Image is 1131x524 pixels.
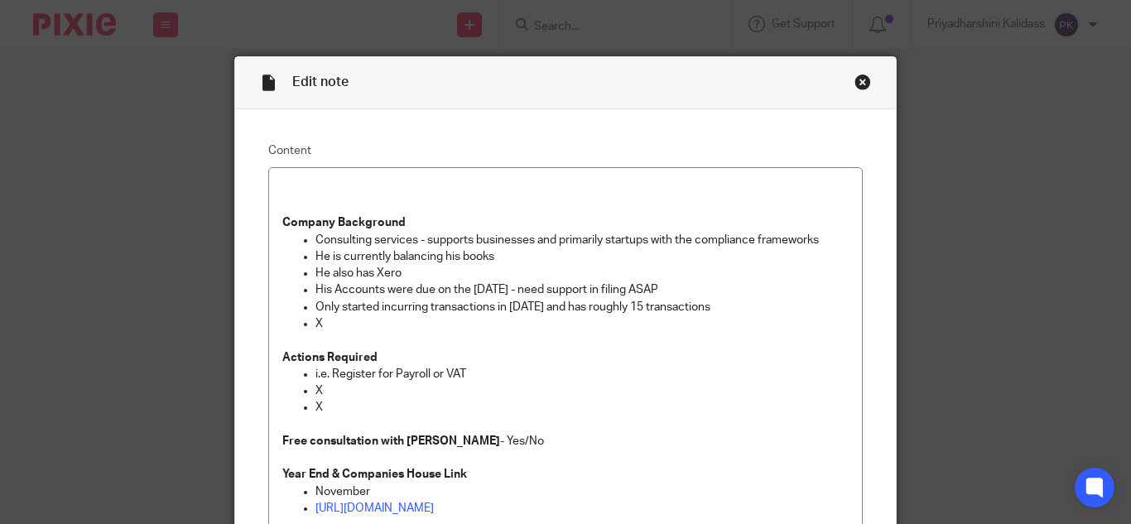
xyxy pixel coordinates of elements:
[315,299,849,315] p: Only started incurring transactions in [DATE] and has roughly 15 transactions
[282,435,500,447] strong: Free consultation with [PERSON_NAME]
[282,433,849,449] p: - Yes/No
[854,74,871,90] div: Close this dialog window
[282,217,406,228] strong: Company Background
[292,75,349,89] span: Edit note
[315,382,849,399] p: X
[282,469,467,480] strong: Year End & Companies House Link
[315,399,849,416] p: X
[315,315,849,332] p: X
[315,483,849,500] p: November
[315,265,849,281] p: He also has Xero
[315,366,849,382] p: i.e. Register for Payroll or VAT
[315,281,849,298] p: His Accounts were due on the [DATE] - need support in filing ASAP
[315,248,849,265] p: He is currently balancing his books
[282,352,378,363] strong: Actions Required
[315,502,434,514] a: [URL][DOMAIN_NAME]
[315,232,849,248] p: Consulting services - supports businesses and primarily startups with the compliance frameworks
[268,142,863,159] label: Content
